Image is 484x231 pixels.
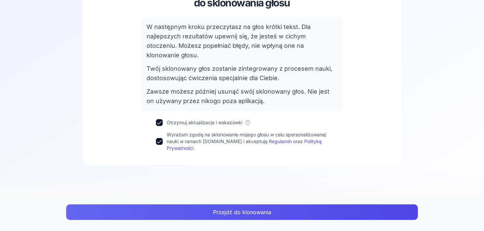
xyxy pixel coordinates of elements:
label: Otrzymuj aktualizacje i wskazówki [167,119,242,126]
p: Twój sklonowany głos zostanie zintegrowany z procesem nauki, dostosowując ćwiczenia specjalnie dl... [147,64,337,83]
label: Wyrażam zgodę na sklonowanie mojego głosu w celu spersonalizowanej nauki w ramach [DOMAIN_NAME] i... [167,131,328,152]
p: W następnym kroku przeczytasz na głos krótki tekst. Dla najlepszych rezultatów upewnij się, że je... [147,22,337,60]
button: Przejdź do klonowania [66,204,418,220]
a: Regulamin [269,138,292,144]
p: Zawsze możesz później usunąć swój sklonowany głos. Nie jest on używany przez nikogo poza aplikacją. [147,87,337,106]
